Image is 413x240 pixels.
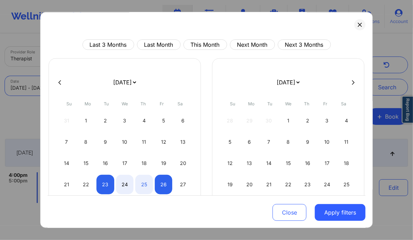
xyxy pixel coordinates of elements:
div: Thu Oct 23 2025 [299,175,317,194]
div: Mon Oct 13 2025 [241,153,259,173]
abbr: Sunday [67,101,72,106]
button: This Month [183,39,227,50]
div: Mon Sep 01 2025 [77,111,95,130]
abbr: Monday [85,101,91,106]
div: Mon Sep 22 2025 [77,175,95,194]
div: Wed Oct 08 2025 [280,132,297,152]
div: Tue Oct 21 2025 [260,175,278,194]
button: Apply filters [315,204,365,221]
div: Mon Sep 15 2025 [77,153,95,173]
div: Tue Oct 07 2025 [260,132,278,152]
div: Thu Oct 02 2025 [299,111,317,130]
div: Sat Sep 06 2025 [174,111,192,130]
div: Thu Oct 09 2025 [299,132,317,152]
div: Fri Oct 10 2025 [318,132,336,152]
abbr: Wednesday [285,101,291,106]
div: Fri Oct 03 2025 [318,111,336,130]
button: Last Month [137,39,181,50]
div: Wed Sep 10 2025 [116,132,134,152]
abbr: Monday [248,101,254,106]
div: Mon Sep 08 2025 [77,132,95,152]
div: Fri Oct 17 2025 [318,153,336,173]
div: Sat Sep 20 2025 [174,153,192,173]
div: Sat Oct 25 2025 [338,175,355,194]
abbr: Wednesday [122,101,128,106]
div: Fri Sep 12 2025 [155,132,173,152]
div: Sun Oct 05 2025 [221,132,239,152]
button: Last 3 Months [82,39,134,50]
div: Fri Oct 24 2025 [318,175,336,194]
button: Next 3 Months [278,39,331,50]
div: Sun Sep 07 2025 [58,132,75,152]
div: Sat Oct 18 2025 [338,153,355,173]
div: Thu Sep 18 2025 [135,153,153,173]
div: Tue Sep 02 2025 [96,111,114,130]
div: Sat Sep 13 2025 [174,132,192,152]
abbr: Tuesday [104,101,109,106]
div: Tue Oct 14 2025 [260,153,278,173]
div: Thu Sep 04 2025 [135,111,153,130]
div: Fri Sep 05 2025 [155,111,173,130]
div: Sat Oct 04 2025 [338,111,355,130]
div: Tue Sep 09 2025 [96,132,114,152]
div: Fri Sep 26 2025 [155,175,173,194]
abbr: Friday [160,101,164,106]
div: Wed Sep 03 2025 [116,111,134,130]
abbr: Saturday [341,101,347,106]
abbr: Friday [323,101,327,106]
div: Mon Oct 06 2025 [241,132,259,152]
div: Sun Sep 14 2025 [58,153,75,173]
div: Mon Oct 20 2025 [241,175,259,194]
div: Sun Oct 12 2025 [221,153,239,173]
div: Wed Oct 15 2025 [280,153,297,173]
abbr: Thursday [304,101,310,106]
div: Thu Sep 11 2025 [135,132,153,152]
div: Sat Sep 27 2025 [174,175,192,194]
abbr: Sunday [230,101,236,106]
div: Sun Sep 21 2025 [58,175,75,194]
div: Sat Oct 11 2025 [338,132,355,152]
div: Fri Sep 19 2025 [155,153,173,173]
div: Tue Sep 16 2025 [96,153,114,173]
div: Tue Sep 23 2025 [96,175,114,194]
div: Wed Sep 24 2025 [116,175,134,194]
div: Thu Sep 25 2025 [135,175,153,194]
abbr: Saturday [178,101,183,106]
div: Wed Sep 17 2025 [116,153,134,173]
div: Thu Oct 16 2025 [299,153,317,173]
div: Wed Oct 22 2025 [280,175,297,194]
div: Sun Oct 19 2025 [221,175,239,194]
abbr: Tuesday [267,101,272,106]
button: Next Month [230,39,275,50]
div: Wed Oct 01 2025 [280,111,297,130]
abbr: Thursday [141,101,146,106]
button: Close [273,204,306,221]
